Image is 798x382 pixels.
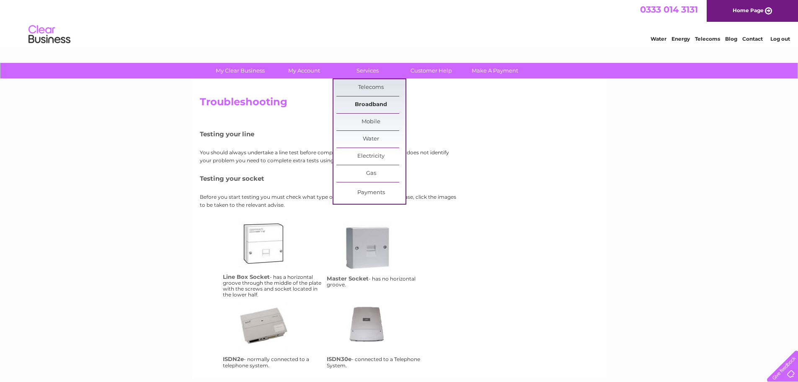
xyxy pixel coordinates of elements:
[221,217,325,300] td: - has a horizontal groove through the middle of the plate with the screws and socket located in t...
[336,131,405,148] a: Water
[742,36,763,42] a: Contact
[206,63,275,78] a: My Clear Business
[325,217,429,300] td: - has no horizontal groove.
[336,114,405,130] a: Mobile
[200,96,599,112] h2: Troubleshooting
[327,356,351,362] h4: ISDN30e
[725,36,737,42] a: Blog
[770,36,790,42] a: Log out
[640,4,698,15] a: 0333 014 3131
[336,165,405,182] a: Gas
[28,22,71,47] img: logo.png
[269,63,338,78] a: My Account
[201,5,597,41] div: Clear Business is a trading name of Verastar Limited (registered in [GEOGRAPHIC_DATA] No. 3667643...
[200,193,460,209] p: Before you start testing you must check what type of phone socket you have. Please, click the ima...
[343,301,410,369] a: isdn30e
[460,63,529,78] a: Make A Payment
[336,185,405,201] a: Payments
[239,219,306,286] a: lbs
[397,63,466,78] a: Customer Help
[333,63,402,78] a: Services
[336,79,405,96] a: Telecoms
[221,299,325,370] td: - normally connected to a telephone system.
[200,130,460,138] h5: Testing your line
[343,223,410,290] a: ms
[200,175,460,182] h5: Testing your socket
[336,148,405,165] a: Electricity
[239,301,306,369] a: isdn2e
[671,36,690,42] a: Energy
[327,275,369,282] h4: Master Socket
[336,96,405,113] a: Broadband
[651,36,666,42] a: Water
[223,356,244,362] h4: ISDN2e
[223,273,270,280] h4: Line Box Socket
[200,148,460,164] p: You should always undertake a line test before completing any further tests, if this does not ide...
[325,299,429,370] td: - connected to a Telephone System.
[695,36,720,42] a: Telecoms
